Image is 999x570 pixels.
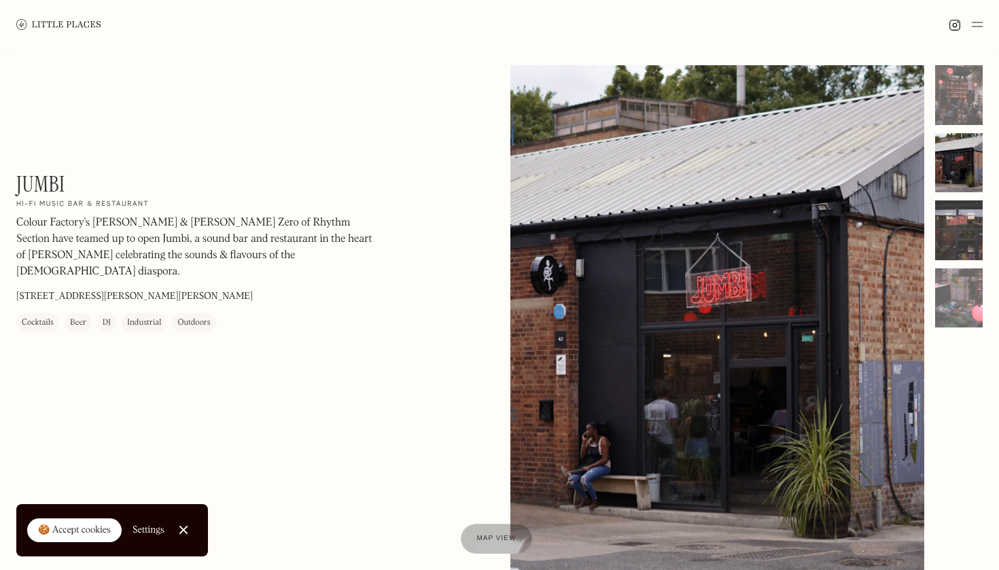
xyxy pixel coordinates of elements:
[22,316,54,329] div: Cocktails
[38,524,111,537] div: 🍪 Accept cookies
[103,316,111,329] div: DJ
[16,289,253,304] p: [STREET_ADDRESS][PERSON_NAME][PERSON_NAME]
[16,200,149,209] h2: Hi-Fi music bar & restaurant
[461,524,533,554] a: Map view
[70,316,86,329] div: Beer
[27,518,122,543] a: 🍪 Accept cookies
[477,535,516,542] span: Map view
[133,515,164,546] a: Settings
[170,516,197,544] a: Close Cookie Popup
[16,171,65,197] h1: Jumbi
[127,316,161,329] div: Industrial
[133,525,164,535] div: Settings
[177,316,210,329] div: Outdoors
[16,215,383,280] p: Colour Factory's [PERSON_NAME] & [PERSON_NAME] Zero of Rhythm Section have teamed up to open Jumb...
